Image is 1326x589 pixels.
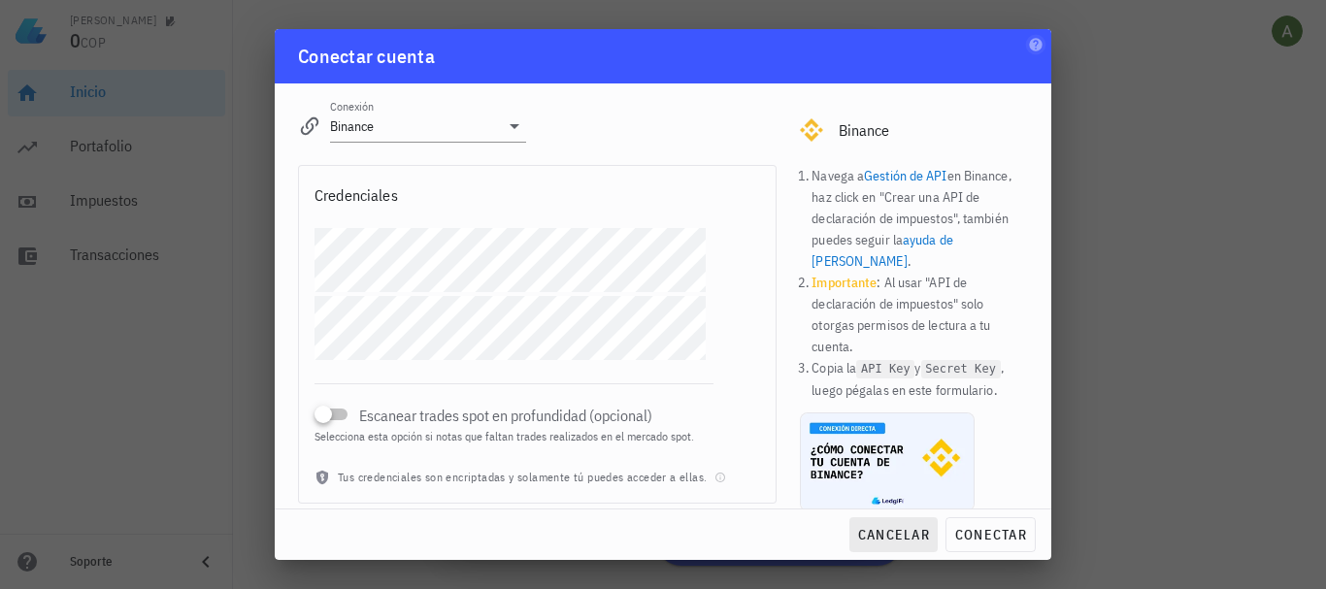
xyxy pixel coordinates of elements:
[298,41,435,72] div: Conectar cuenta
[812,165,1028,272] li: Navega a en Binance, haz click en "Crear una API de declaración de impuestos", también puedes seg...
[812,272,1028,357] li: : Al usar "API de declaración de impuestos" solo otorgas permisos de lectura a tu cuenta.
[954,526,1027,543] span: conectar
[315,431,713,442] div: Selecciona esta opción si notas que faltan trades realizados en el mercado spot.
[945,517,1036,552] button: conectar
[839,121,1028,140] div: Binance
[315,181,398,209] div: Credenciales
[299,468,776,503] div: Tus credenciales son encriptadas y solamente tú puedes acceder a ellas.
[849,517,938,552] button: cancelar
[864,167,946,184] a: Gestión de API
[359,406,713,425] label: Escanear trades spot en profundidad (opcional)
[921,360,1001,378] code: Secret Key
[330,99,374,114] label: Conexión
[856,360,914,378] code: API Key
[857,526,930,543] span: cancelar
[812,274,877,291] b: Importante
[812,357,1028,401] li: Copia la y , luego pégalas en este formulario.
